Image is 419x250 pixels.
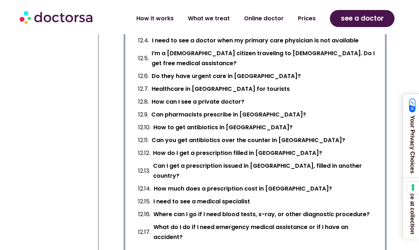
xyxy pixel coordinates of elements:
a: Do they have urgent care in [GEOGRAPHIC_DATA]? [152,71,301,81]
a: Prices [291,10,323,27]
span: see a doctor [341,13,384,24]
a: What do I do if I need emergency medical assistance or if I have an accident? [153,222,378,242]
a: Healthcare in [GEOGRAPHIC_DATA] for tourists [152,84,290,94]
a: How to get antibiotics in [GEOGRAPHIC_DATA]? [153,123,293,132]
a: see a doctor [330,10,395,27]
a: What we treat [181,10,237,27]
a: How it works [129,10,181,27]
a: Can you get antibiotics over the counter in [GEOGRAPHIC_DATA]? [152,135,345,145]
img: California Consumer Privacy Act (CCPA) Opt-Out Icon [409,98,416,113]
a: How do I get a prescription filled in [GEOGRAPHIC_DATA]? [153,148,322,158]
a: Where can I go if I need blood tests, x-ray, or other diagnostic procedure? [153,209,370,219]
a: Online doctor [237,10,291,27]
a: I need to see a medical specialist [153,197,250,207]
button: Your consent preferences for tracking technologies [407,182,419,194]
a: Can pharmacists prescribe in [GEOGRAPHIC_DATA]? [151,110,306,120]
a: Can I get a prescription issued in [GEOGRAPHIC_DATA], filled in another country? [153,161,378,181]
a: How can I see a private doctor? [152,97,244,107]
a: I need to see a doctor when my primary care physician is not available [152,36,359,46]
a: I’m a [DEMOGRAPHIC_DATA] citizen traveling to [DEMOGRAPHIC_DATA]. Do I get free medical assistance? [152,48,378,68]
nav: Menu [114,10,323,27]
a: How much does a prescription cost in [GEOGRAPHIC_DATA]? [154,184,332,194]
